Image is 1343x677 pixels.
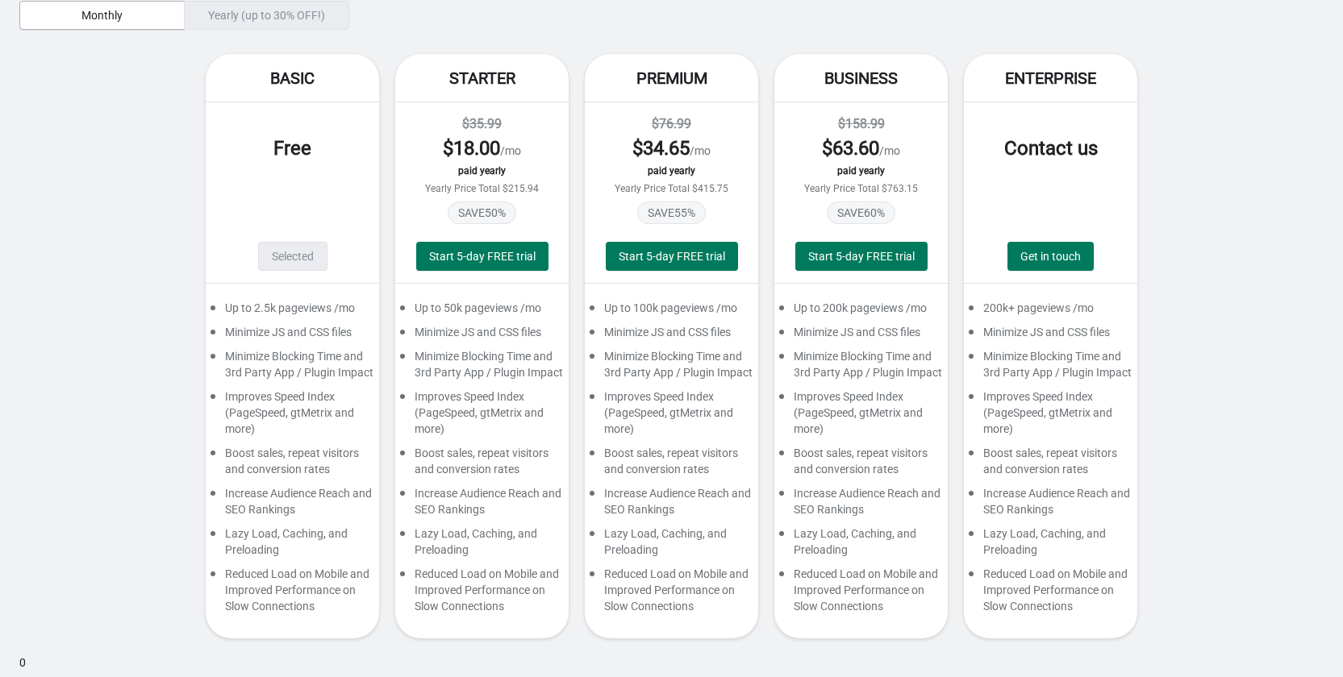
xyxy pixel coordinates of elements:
[601,135,742,161] div: /mo
[448,201,516,224] span: SAVE 50 %
[632,137,690,160] span: $ 34.65
[790,165,932,177] div: paid yearly
[774,566,948,622] div: Reduced Load on Mobile and Improved Performance on Slow Connections
[964,388,1137,445] div: Improves Speed Index (PageSpeed, gtMetrix and more)
[1020,250,1081,263] span: Get in touch
[429,250,536,263] span: Start 5-day FREE trial
[585,485,758,525] div: Increase Audience Reach and SEO Rankings
[206,485,379,525] div: Increase Audience Reach and SEO Rankings
[206,324,379,348] div: Minimize JS and CSS files
[206,300,379,324] div: Up to 2.5k pageviews /mo
[637,201,706,224] span: SAVE 55 %
[206,445,379,485] div: Boost sales, repeat visitors and conversion rates
[774,324,948,348] div: Minimize JS and CSS files
[443,137,500,160] span: $ 18.00
[774,525,948,566] div: Lazy Load, Caching, and Preloading
[1007,242,1094,271] a: Get in touch
[585,566,758,622] div: Reduced Load on Mobile and Improved Performance on Slow Connections
[19,1,185,30] button: Monthly
[395,54,569,102] div: Starter
[585,54,758,102] div: Premium
[585,300,758,324] div: Up to 100k pageviews /mo
[585,388,758,445] div: Improves Speed Index (PageSpeed, gtMetrix and more)
[774,54,948,102] div: Business
[790,114,932,134] div: $158.99
[585,445,758,485] div: Boost sales, repeat visitors and conversion rates
[774,485,948,525] div: Increase Audience Reach and SEO Rankings
[585,525,758,566] div: Lazy Load, Caching, and Preloading
[619,250,725,263] span: Start 5-day FREE trial
[395,445,569,485] div: Boost sales, repeat visitors and conversion rates
[964,485,1137,525] div: Increase Audience Reach and SEO Rankings
[964,324,1137,348] div: Minimize JS and CSS files
[822,137,879,160] span: $ 63.60
[795,242,928,271] button: Start 5-day FREE trial
[774,388,948,445] div: Improves Speed Index (PageSpeed, gtMetrix and more)
[790,135,932,161] div: /mo
[411,165,553,177] div: paid yearly
[1004,137,1098,160] span: Contact us
[585,348,758,388] div: Minimize Blocking Time and 3rd Party App / Plugin Impact
[808,250,915,263] span: Start 5-day FREE trial
[411,135,553,161] div: /mo
[964,525,1137,566] div: Lazy Load, Caching, and Preloading
[601,165,742,177] div: paid yearly
[964,445,1137,485] div: Boost sales, repeat visitors and conversion rates
[395,348,569,388] div: Minimize Blocking Time and 3rd Party App / Plugin Impact
[411,114,553,134] div: $35.99
[395,485,569,525] div: Increase Audience Reach and SEO Rankings
[601,183,742,194] div: Yearly Price Total $415.75
[206,54,379,102] div: Basic
[774,300,948,324] div: Up to 200k pageviews /mo
[964,54,1137,102] div: Enterprise
[206,525,379,566] div: Lazy Load, Caching, and Preloading
[827,201,895,224] span: SAVE 60 %
[411,183,553,194] div: Yearly Price Total $215.94
[206,566,379,622] div: Reduced Load on Mobile and Improved Performance on Slow Connections
[774,348,948,388] div: Minimize Blocking Time and 3rd Party App / Plugin Impact
[964,300,1137,324] div: 200k+ pageviews /mo
[964,348,1137,388] div: Minimize Blocking Time and 3rd Party App / Plugin Impact
[395,300,569,324] div: Up to 50k pageviews /mo
[81,9,123,22] span: Monthly
[395,324,569,348] div: Minimize JS and CSS files
[774,445,948,485] div: Boost sales, repeat visitors and conversion rates
[790,183,932,194] div: Yearly Price Total $763.15
[601,114,742,134] div: $76.99
[416,242,548,271] button: Start 5-day FREE trial
[395,525,569,566] div: Lazy Load, Caching, and Preloading
[273,137,311,160] span: Free
[606,242,738,271] button: Start 5-day FREE trial
[585,324,758,348] div: Minimize JS and CSS files
[395,566,569,622] div: Reduced Load on Mobile and Improved Performance on Slow Connections
[206,348,379,388] div: Minimize Blocking Time and 3rd Party App / Plugin Impact
[964,566,1137,622] div: Reduced Load on Mobile and Improved Performance on Slow Connections
[395,388,569,445] div: Improves Speed Index (PageSpeed, gtMetrix and more)
[206,388,379,445] div: Improves Speed Index (PageSpeed, gtMetrix and more)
